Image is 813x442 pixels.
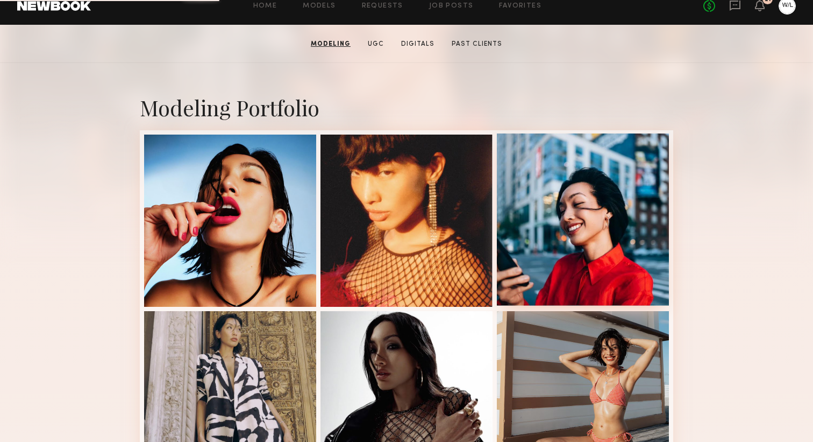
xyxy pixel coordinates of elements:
a: Past Clients [447,39,507,49]
a: Models [303,3,336,10]
a: Favorites [499,3,541,10]
a: Digitals [397,39,439,49]
a: Home [253,3,277,10]
a: Job Posts [429,3,474,10]
a: Requests [362,3,403,10]
a: Modeling [306,39,355,49]
div: Modeling Portfolio [140,93,673,122]
a: UGC [363,39,388,49]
